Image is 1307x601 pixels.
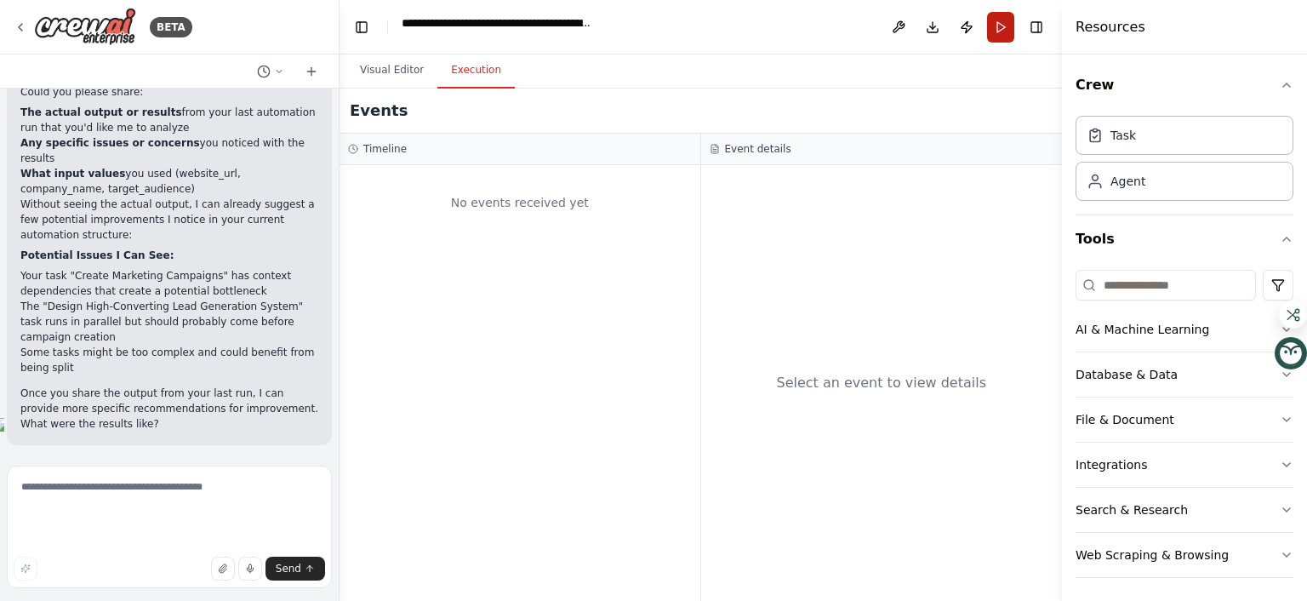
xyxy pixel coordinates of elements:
button: Tools [1076,215,1293,263]
button: Click to speak your automation idea [238,557,262,581]
p: Once you share the output from your last run, I can provide more specific recommendations for imp... [20,386,318,432]
h3: Event details [725,142,791,156]
li: The "Design High-Converting Lead Generation System" task runs in parallel but should probably com... [20,299,318,345]
button: Execution [437,53,515,89]
button: AI & Machine Learning [1076,307,1293,352]
li: you noticed with the results [20,135,318,166]
button: Upload files [211,557,235,581]
button: Visual Editor [346,53,437,89]
button: Hide right sidebar [1024,15,1048,39]
button: Improve this prompt [14,557,37,581]
li: from your last automation run that you'd like me to analyze [20,105,318,135]
div: Integrations [1076,456,1147,473]
button: Send [265,557,325,581]
button: Crew [1076,61,1293,109]
h4: Resources [1076,17,1145,37]
div: File & Document [1076,411,1174,428]
p: Could you please share: [20,84,318,100]
img: Logo [34,8,136,46]
button: File & Document [1076,398,1293,442]
div: Search & Research [1076,501,1188,518]
div: Select an event to view details [776,373,986,393]
div: Web Scraping & Browsing [1076,547,1229,564]
div: Tools [1076,263,1293,592]
h2: Events [350,99,408,123]
strong: Any specific issues or concerns [20,137,200,149]
div: Agent [1110,173,1145,190]
div: No events received yet [348,174,692,232]
button: Start a new chat [298,61,325,82]
button: Switch to previous chat [250,61,291,82]
div: Crew [1076,109,1293,215]
span: Send [276,562,301,575]
strong: The actual output or results [20,106,182,118]
button: Web Scraping & Browsing [1076,533,1293,577]
div: Database & Data [1076,366,1178,383]
button: Database & Data [1076,352,1293,397]
strong: What input values [20,168,125,180]
li: Your task "Create Marketing Campaigns" has context dependencies that create a potential bottleneck [20,268,318,299]
strong: Potential Issues I Can See: [20,249,174,261]
button: Search & Research [1076,488,1293,532]
div: AI & Machine Learning [1076,321,1209,338]
div: Task [1110,127,1136,144]
h3: Timeline [363,142,407,156]
button: Hide left sidebar [350,15,374,39]
p: Without seeing the actual output, I can already suggest a few potential improvements I notice in ... [20,197,318,243]
li: you used (website_url, company_name, target_audience) [20,166,318,197]
nav: breadcrumb [402,14,593,40]
button: Integrations [1076,443,1293,487]
li: Some tasks might be too complex and could benefit from being split [20,345,318,375]
div: BETA [150,17,192,37]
